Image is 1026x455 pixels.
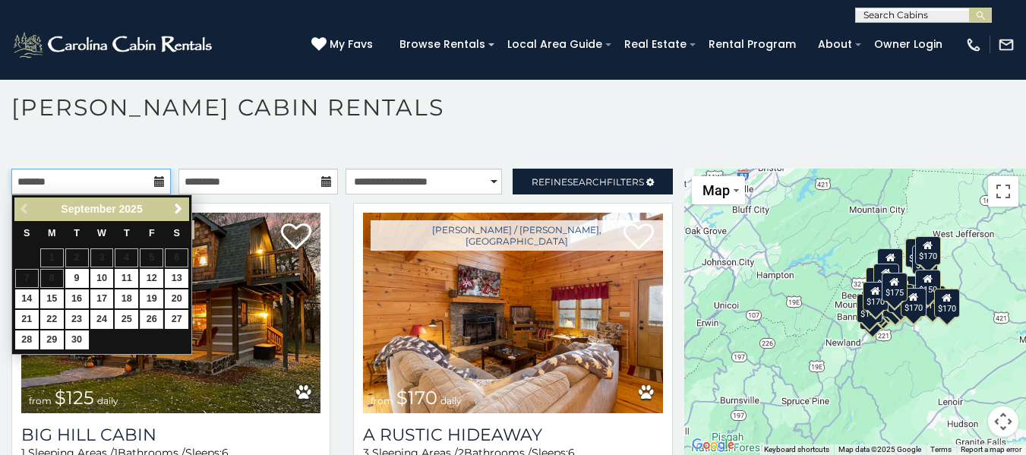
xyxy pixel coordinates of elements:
[914,236,940,265] div: $170
[90,289,114,308] a: 17
[90,310,114,329] a: 24
[915,269,941,298] div: $150
[140,269,163,288] a: 12
[74,228,80,239] span: Tuesday
[29,395,52,406] span: from
[15,330,39,349] a: 28
[11,30,216,60] img: White-1-2.png
[363,213,662,413] a: A Rustic Hideaway from $170 daily
[311,36,377,53] a: My Favs
[97,228,106,239] span: Wednesday
[857,294,882,323] div: $140
[905,239,931,267] div: $110
[124,228,130,239] span: Thursday
[912,245,938,274] div: $125
[532,176,644,188] span: Refine Filters
[862,282,888,311] div: $170
[15,289,39,308] a: 14
[877,248,903,277] div: $140
[371,220,662,251] a: [PERSON_NAME] / [PERSON_NAME], [GEOGRAPHIC_DATA]
[396,387,437,409] span: $170
[40,310,64,329] a: 22
[65,269,89,288] a: 9
[115,310,138,329] a: 25
[115,269,138,288] a: 11
[701,33,803,56] a: Rental Program
[392,33,493,56] a: Browse Rentals
[934,288,960,317] div: $170
[882,289,908,318] div: $155
[15,310,39,329] a: 21
[920,286,945,314] div: $115
[859,300,885,329] div: $190
[97,395,118,406] span: daily
[119,203,143,215] span: 2025
[140,289,163,308] a: 19
[500,33,610,56] a: Local Area Guide
[688,435,738,455] a: Open this area in Google Maps (opens a new window)
[870,292,895,321] div: $195
[901,288,927,317] div: $170
[281,222,311,254] a: Add to favorites
[363,425,662,445] a: A Rustic Hideaway
[513,169,672,194] a: RefineSearchFilters
[617,33,694,56] a: Real Estate
[24,228,30,239] span: Sunday
[965,36,982,53] img: phone-regular-white.png
[169,200,188,219] a: Next
[988,406,1018,437] button: Map camera controls
[567,176,607,188] span: Search
[65,330,89,349] a: 30
[440,395,462,406] span: daily
[165,289,188,308] a: 20
[61,203,115,215] span: September
[65,289,89,308] a: 16
[838,445,921,453] span: Map data ©2025 Google
[48,228,56,239] span: Monday
[810,33,860,56] a: About
[165,269,188,288] a: 13
[115,289,138,308] a: 18
[174,228,180,239] span: Saturday
[692,176,745,204] button: Change map style
[371,395,393,406] span: from
[930,445,952,453] a: Terms (opens in new tab)
[165,310,188,329] a: 27
[873,264,899,292] div: $170
[172,203,185,215] span: Next
[998,36,1015,53] img: mail-regular-white.png
[330,36,373,52] span: My Favs
[988,176,1018,207] button: Toggle fullscreen view
[961,445,1021,453] a: Report a map error
[764,444,829,455] button: Keyboard shortcuts
[55,387,94,409] span: $125
[40,289,64,308] a: 15
[363,213,662,413] img: A Rustic Hideaway
[702,182,730,198] span: Map
[21,425,320,445] a: Big Hill Cabin
[867,33,950,56] a: Owner Login
[90,269,114,288] a: 10
[40,330,64,349] a: 29
[881,272,907,301] div: $175
[149,228,155,239] span: Friday
[140,310,163,329] a: 26
[688,435,738,455] img: Google
[65,310,89,329] a: 23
